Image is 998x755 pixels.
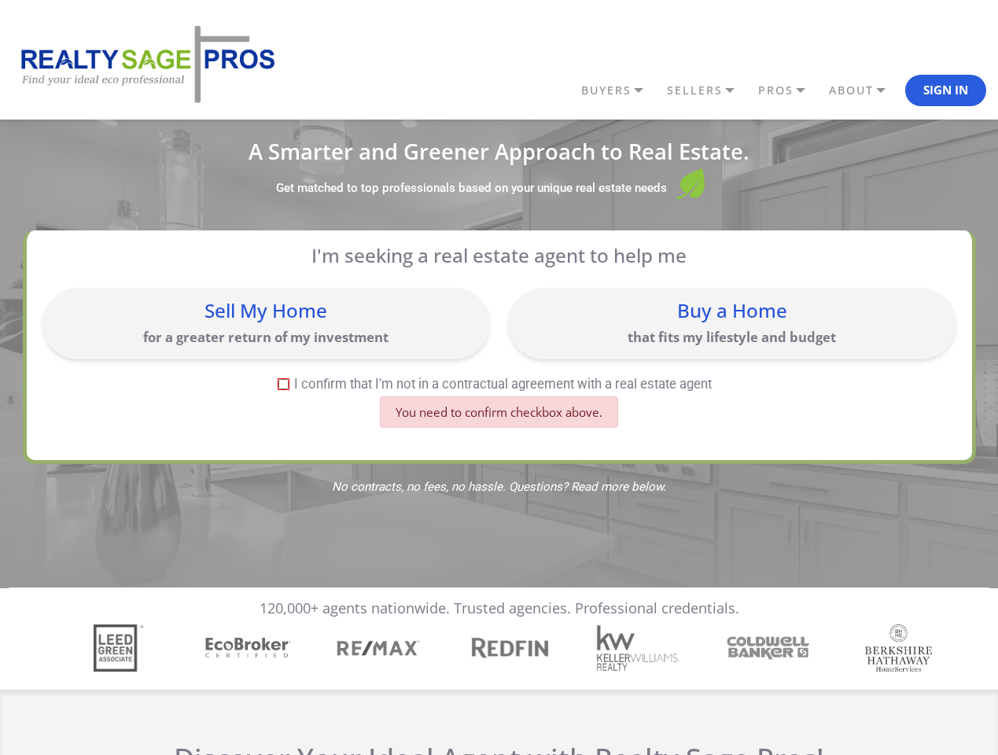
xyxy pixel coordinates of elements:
h1: A Smarter and Greener Approach to Real Estate. [23,141,976,162]
span: No contracts, no fees, no hassle. Questions? Read more below. [23,481,976,493]
label: Get matched to top professionals based on your unique real estate needs [276,181,667,197]
p: I'm seeking a real estate agent to help me [63,244,935,267]
img: Sponsor Logo: Coldwell Banker [724,633,814,663]
img: Sponsor Logo: Leed Green Associate [94,624,143,672]
img: Sponsor Logo: Redfin [463,633,554,662]
p: that fits my lifestyle and budget [516,328,948,346]
div: 1 / 7 [82,624,166,672]
label: I confirm that I'm not in a contractual agreement with a real estate agent [42,377,948,391]
a: BUYERS [577,77,663,104]
div: 3 / 7 [342,624,426,672]
button: Sign In [905,75,986,106]
img: Sponsor Logo: Ecobroker [203,635,293,661]
p: for a greater return of my investment [50,328,482,346]
input: I confirm that I'm not in a contractual agreement with a real estate agent [278,379,289,389]
div: 4 / 7 [472,633,556,662]
p: 120,000+ agents nationwide. Trusted agencies. Professional credentials. [260,600,739,617]
div: Sell My Home [50,301,482,320]
a: ABOUT [825,77,905,104]
div: 7 / 7 [862,624,946,672]
div: 2 / 7 [212,635,296,661]
div: Buy a Home [516,301,948,320]
img: Sponsor Logo: Keller Williams Realty [596,624,680,672]
img: Sponsor Logo: Berkshire Hathaway [865,624,933,672]
a: SELLERS [663,77,754,104]
img: REALTY SAGE PROS [12,24,279,105]
img: Sponsor Logo: Remax [336,624,420,672]
div: You need to confirm checkbox above. [380,396,618,428]
div: 5 / 7 [602,624,687,672]
a: PROS [754,77,825,104]
div: 6 / 7 [732,633,816,663]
